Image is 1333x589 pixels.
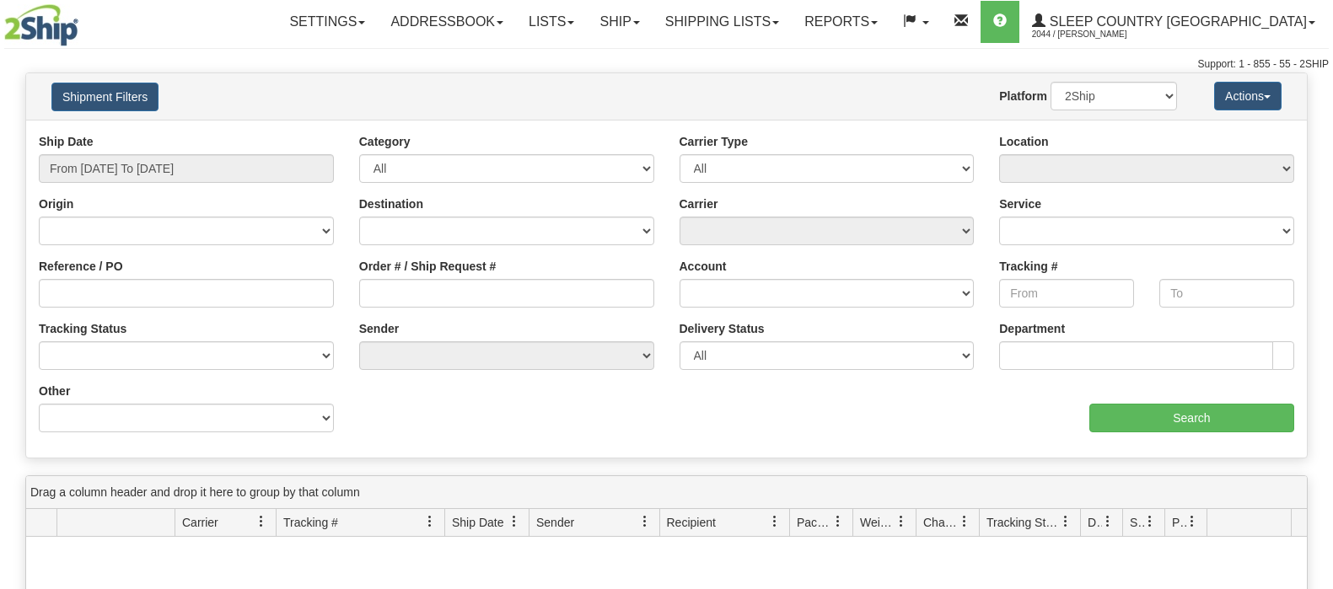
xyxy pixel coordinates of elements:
label: Carrier Type [680,133,748,150]
label: Carrier [680,195,718,212]
input: From [999,279,1134,308]
a: Reports [792,1,890,43]
a: Ship [587,1,652,43]
a: Addressbook [378,1,516,43]
a: Ship Date filter column settings [500,507,529,536]
span: Sender [536,514,574,531]
label: Origin [39,195,73,212]
label: Location [999,133,1048,150]
div: Support: 1 - 855 - 55 - 2SHIP [4,57,1329,72]
span: Carrier [182,514,218,531]
a: Sleep Country [GEOGRAPHIC_DATA] 2044 / [PERSON_NAME] [1019,1,1328,43]
a: Shipment Issues filter column settings [1136,507,1164,536]
a: Packages filter column settings [824,507,852,536]
label: Reference / PO [39,258,123,275]
a: Tracking Status filter column settings [1051,507,1080,536]
a: Delivery Status filter column settings [1094,507,1122,536]
label: Tracking # [999,258,1057,275]
input: To [1159,279,1294,308]
label: Tracking Status [39,320,126,337]
label: Service [999,195,1041,212]
label: Ship Date [39,133,94,150]
span: Charge [923,514,959,531]
span: Recipient [667,514,716,531]
span: Pickup Status [1172,514,1186,531]
label: Destination [359,195,423,212]
label: Department [999,320,1065,337]
span: Tracking Status [986,514,1060,531]
label: Order # / Ship Request # [359,258,497,275]
a: Carrier filter column settings [247,507,276,536]
a: Settings [277,1,378,43]
label: Category [359,133,411,150]
span: Tracking # [283,514,338,531]
span: Delivery Status [1088,514,1102,531]
a: Tracking # filter column settings [416,507,444,536]
a: Weight filter column settings [887,507,916,536]
button: Shipment Filters [51,83,159,111]
label: Delivery Status [680,320,765,337]
label: Account [680,258,727,275]
button: Actions [1214,82,1282,110]
label: Other [39,383,70,399]
img: logo2044.jpg [4,4,78,46]
span: Shipment Issues [1130,514,1144,531]
a: Recipient filter column settings [761,507,789,536]
label: Sender [359,320,399,337]
a: Sender filter column settings [631,507,659,536]
a: Lists [516,1,587,43]
div: grid grouping header [26,476,1307,509]
input: Search [1089,404,1294,432]
a: Charge filter column settings [950,507,979,536]
span: 2044 / [PERSON_NAME] [1032,26,1158,43]
span: Sleep Country [GEOGRAPHIC_DATA] [1045,14,1307,29]
label: Platform [999,88,1047,104]
span: Packages [797,514,832,531]
span: Ship Date [452,514,503,531]
a: Pickup Status filter column settings [1178,507,1207,536]
span: Weight [860,514,895,531]
a: Shipping lists [653,1,792,43]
